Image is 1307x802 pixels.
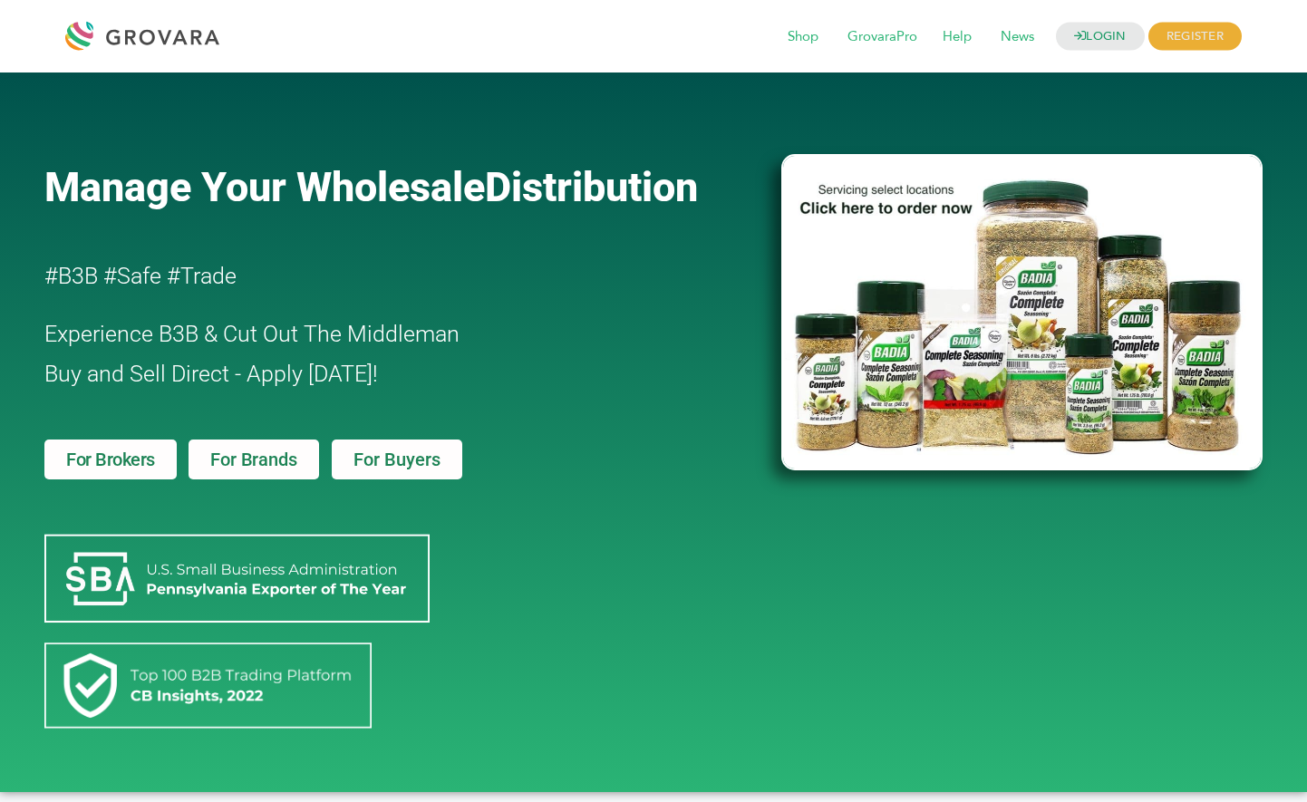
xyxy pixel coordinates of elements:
a: LOGIN [1056,23,1145,51]
span: For Brokers [66,450,155,469]
span: Help [930,20,984,54]
span: REGISTER [1148,23,1242,51]
a: News [988,27,1047,47]
a: Shop [775,27,831,47]
span: News [988,20,1047,54]
span: Manage Your Wholesale [44,163,485,211]
h2: #B3B #Safe #Trade [44,256,677,296]
span: Buy and Sell Direct - Apply [DATE]! [44,361,378,387]
span: For Buyers [353,450,441,469]
span: GrovaraPro [835,20,930,54]
span: Distribution [485,163,698,211]
span: Experience B3B & Cut Out The Middleman [44,321,460,347]
span: For Brands [210,450,296,469]
a: GrovaraPro [835,27,930,47]
a: For Brands [189,440,318,479]
a: For Brokers [44,440,177,479]
a: Help [930,27,984,47]
a: Manage Your WholesaleDistribution [44,163,751,211]
a: For Buyers [332,440,462,479]
span: Shop [775,20,831,54]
